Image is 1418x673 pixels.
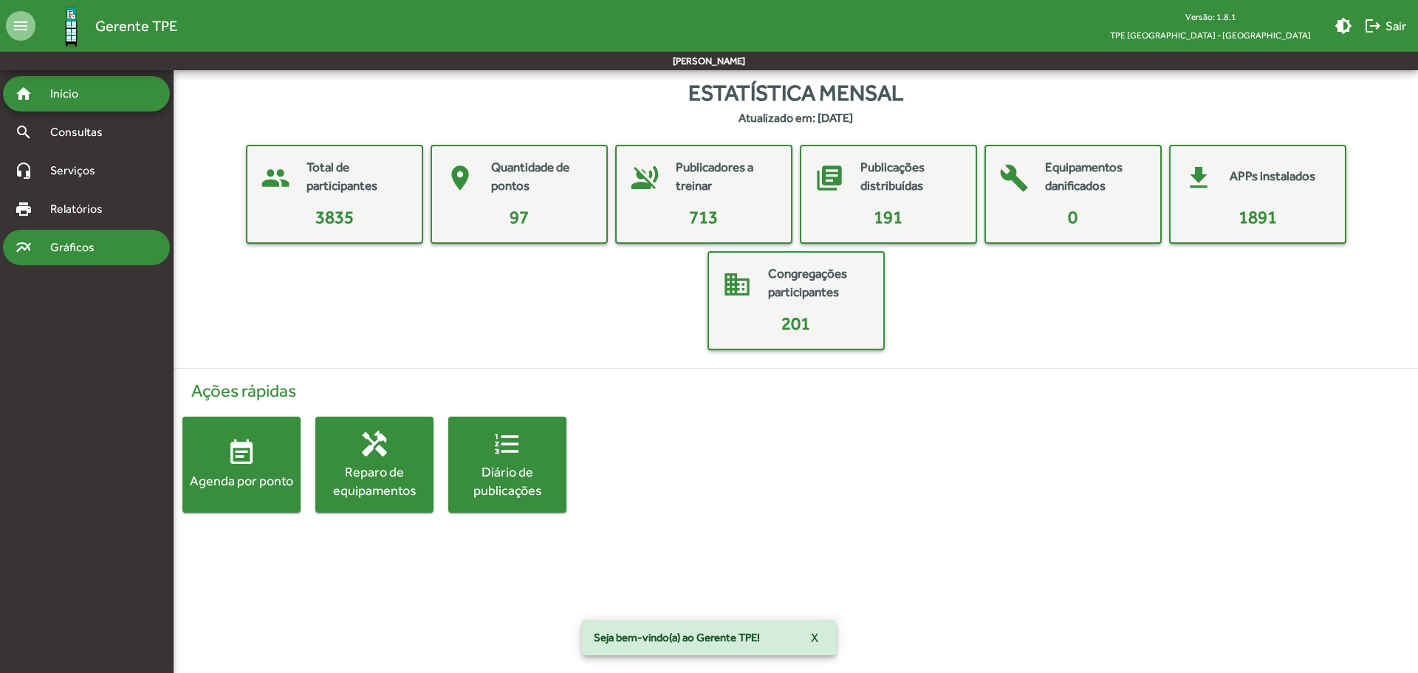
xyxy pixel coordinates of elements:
span: Gráficos [41,239,114,256]
button: Reparo de equipamentos [315,417,434,513]
mat-icon: event_note [227,439,256,468]
span: X [811,624,818,651]
button: Sair [1358,13,1412,39]
mat-card-title: Quantidade de pontos [491,158,592,196]
div: Versão: 1.8.1 [1098,7,1323,26]
mat-icon: brightness_medium [1335,17,1352,35]
mat-icon: place [438,156,482,200]
a: Gerente TPE [35,2,177,50]
div: Agenda por ponto [182,472,301,491]
mat-icon: domain [715,262,759,307]
mat-icon: print [15,200,32,218]
span: Estatística mensal [688,76,903,109]
button: Diário de publicações [448,417,566,513]
span: TPE [GEOGRAPHIC_DATA] - [GEOGRAPHIC_DATA] [1098,26,1323,44]
span: 1891 [1239,207,1277,227]
mat-card-title: APPs instalados [1230,167,1315,186]
h4: Ações rápidas [182,380,1409,402]
span: Seja bem-vindo(a) ao Gerente TPE! [594,630,760,645]
mat-card-title: Publicadores a treinar [676,158,776,196]
mat-icon: get_app [1176,156,1221,200]
span: 3835 [315,207,354,227]
mat-icon: logout [1364,17,1382,35]
span: Relatórios [41,200,122,218]
mat-icon: headset_mic [15,162,32,180]
strong: Atualizado em: [DATE] [739,109,853,127]
img: Logo [47,2,95,50]
span: 191 [874,207,902,227]
button: Agenda por ponto [182,417,301,513]
span: 97 [510,207,529,227]
span: 201 [781,313,810,333]
span: Sair [1364,13,1406,39]
span: 0 [1068,207,1078,227]
mat-icon: menu [6,11,35,41]
div: Diário de publicações [448,462,566,499]
mat-card-title: Congregações participantes [768,264,869,302]
div: Reparo de equipamentos [315,462,434,499]
mat-card-title: Total de participantes [306,158,407,196]
mat-icon: people [253,156,298,200]
span: 713 [689,207,718,227]
mat-icon: build [992,156,1036,200]
mat-card-title: Publicações distribuídas [860,158,961,196]
mat-card-title: Equipamentos danificados [1045,158,1145,196]
mat-icon: handyman [360,429,389,459]
span: Início [41,85,100,103]
mat-icon: format_list_numbered [493,429,522,459]
button: X [799,624,830,651]
mat-icon: home [15,85,32,103]
span: Serviços [41,162,115,180]
mat-icon: voice_over_off [623,156,667,200]
mat-icon: multiline_chart [15,239,32,256]
span: Gerente TPE [95,14,177,38]
mat-icon: library_books [807,156,852,200]
mat-icon: search [15,123,32,141]
span: Consultas [41,123,122,141]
